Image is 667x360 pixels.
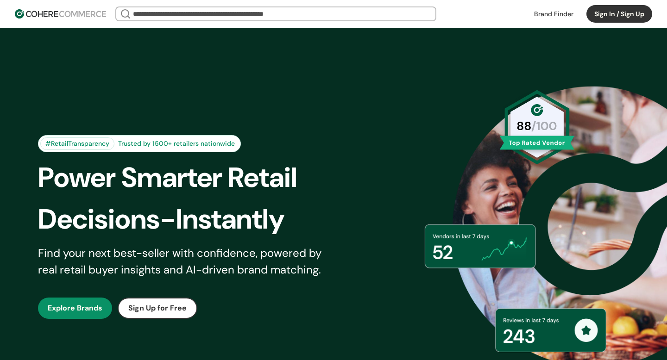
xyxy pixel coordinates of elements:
[38,157,349,199] div: Power Smarter Retail
[118,298,197,319] button: Sign Up for Free
[38,245,333,278] div: Find your next best-seller with confidence, powered by real retail buyer insights and AI-driven b...
[15,9,106,19] img: Cohere Logo
[114,139,239,149] div: Trusted by 1500+ retailers nationwide
[40,137,114,150] div: #RetailTransparency
[38,199,349,240] div: Decisions-Instantly
[38,298,112,319] button: Explore Brands
[586,5,652,23] button: Sign In / Sign Up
